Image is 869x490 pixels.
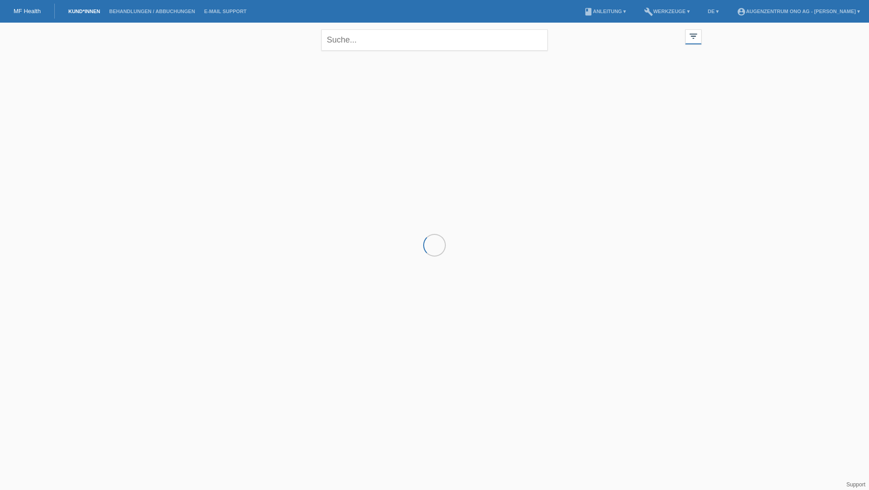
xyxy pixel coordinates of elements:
[14,8,41,14] a: MF Health
[688,31,698,41] i: filter_list
[105,9,200,14] a: Behandlungen / Abbuchungen
[584,7,593,16] i: book
[640,9,694,14] a: buildWerkzeuge ▾
[200,9,251,14] a: E-Mail Support
[732,9,864,14] a: account_circleAugenzentrum ONO AG - [PERSON_NAME] ▾
[737,7,746,16] i: account_circle
[703,9,723,14] a: DE ▾
[579,9,630,14] a: bookAnleitung ▾
[846,481,865,488] a: Support
[644,7,653,16] i: build
[321,29,548,51] input: Suche...
[64,9,105,14] a: Kund*innen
